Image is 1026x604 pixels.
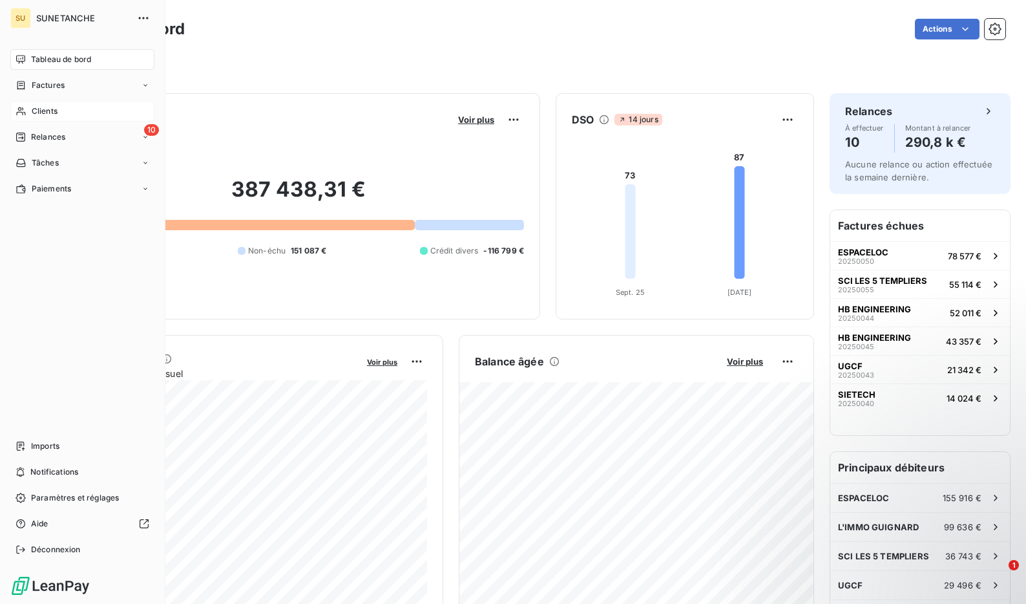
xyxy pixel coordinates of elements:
span: Chiffre d'affaires mensuel [73,367,358,380]
span: 10 [144,124,159,136]
span: SCI LES 5 TEMPLIERS [838,275,927,286]
h6: Relances [845,103,892,119]
button: HB ENGINEERING2025004452 011 € [830,298,1010,327]
span: Non-échu [248,245,286,257]
button: HB ENGINEERING2025004543 357 € [830,327,1010,355]
h6: Balance âgée [475,354,544,369]
button: ESPACELOC2025005078 577 € [830,241,1010,270]
span: HB ENGINEERING [838,304,911,314]
button: UGCF2025004321 342 € [830,355,1010,383]
h6: DSO [572,112,594,127]
span: Aide [31,518,48,530]
div: SU [10,8,31,28]
span: Clients [32,105,58,117]
span: À effectuer [845,124,884,132]
span: SUNETANCHE [36,13,129,23]
span: Tableau de bord [31,54,91,65]
span: 14 024 € [947,393,981,404]
span: Factures [32,80,65,91]
span: 21 342 € [947,365,981,375]
span: Voir plus [458,114,494,125]
h6: Principaux débiteurs [830,452,1010,483]
iframe: Intercom live chat [982,560,1013,591]
tspan: Sept. 25 [616,288,645,297]
h2: 387 438,31 € [73,177,524,215]
span: Voir plus [727,356,763,367]
span: 43 357 € [946,336,981,347]
span: 14 jours [614,114,662,125]
span: Déconnexion [31,544,81,555]
h4: 10 [845,132,884,153]
span: 20250044 [838,314,874,322]
button: SIETECH2025004014 024 € [830,383,1010,412]
span: SIETECH [838,389,875,400]
span: Montant à relancer [905,124,971,132]
span: Crédit divers [430,245,479,257]
tspan: [DATE] [728,288,752,297]
span: 20250045 [838,343,874,351]
span: 20250050 [838,257,874,265]
span: Notifications [30,466,78,478]
span: UGCF [838,361,863,371]
span: Tâches [32,157,59,169]
span: 20250055 [838,286,874,294]
span: Imports [31,440,59,452]
span: -116 799 € [483,245,524,257]
span: 20250043 [838,371,874,379]
span: 29 496 € [944,580,981,590]
span: Voir plus [367,358,397,367]
span: Aucune relance ou action effectuée la semaine dernière. [845,159,992,182]
span: Paramètres et réglages [31,492,119,504]
span: UGCF [838,580,863,590]
span: Paiements [32,183,71,195]
button: Voir plus [363,356,401,367]
button: Voir plus [454,114,498,125]
iframe: Intercom notifications message [768,479,1026,569]
h4: 290,8 k € [905,132,971,153]
h6: Factures échues [830,210,1010,241]
span: 151 087 € [291,245,326,257]
button: SCI LES 5 TEMPLIERS2025005555 114 € [830,270,1010,298]
button: Actions [915,19,979,39]
span: 78 577 € [948,251,981,261]
span: 1 [1009,560,1019,570]
span: ESPACELOC [838,247,888,257]
img: Logo LeanPay [10,576,90,596]
span: 20250040 [838,400,874,407]
span: 55 114 € [949,279,981,290]
a: Aide [10,513,154,534]
button: Voir plus [723,356,767,367]
span: Relances [31,131,65,143]
span: 52 011 € [950,308,981,318]
span: HB ENGINEERING [838,332,911,343]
